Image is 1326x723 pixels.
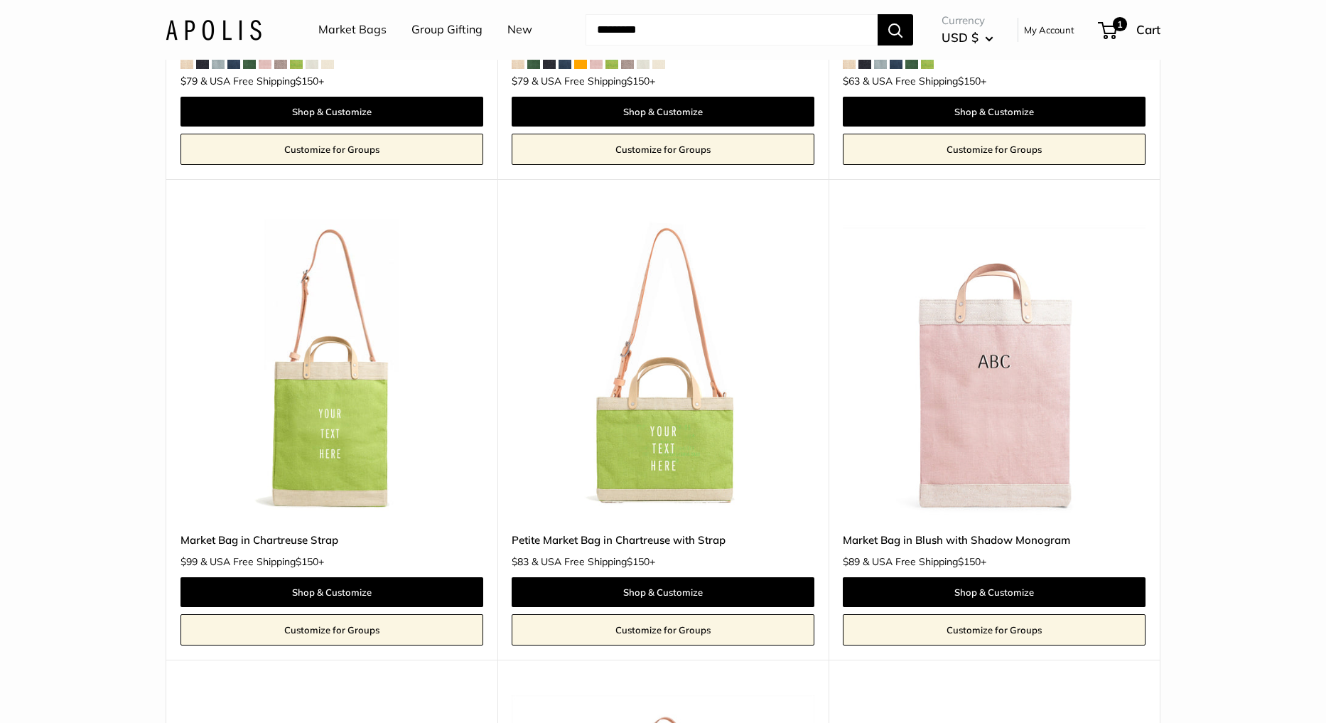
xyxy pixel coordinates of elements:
span: Currency [942,11,993,31]
a: Market Bag in Chartreuse StrapMarket Bag in Chartreuse Strap [180,215,483,518]
a: 1 Cart [1099,18,1160,41]
span: & USA Free Shipping + [532,557,655,567]
span: & USA Free Shipping + [532,76,655,86]
span: $79 [180,75,198,87]
span: $83 [512,555,529,568]
a: Market Bag in Blush with Shadow Monogram [843,532,1146,548]
a: Petite Market Bag in Chartreuse with StrapPetite Market Bag in Chartreuse with Strap [512,215,814,518]
a: Shop & Customize [512,97,814,127]
span: $150 [627,75,649,87]
a: Market Bag in Blush with Shadow MonogramMarket Bag in Blush with Shadow Monogram [843,215,1146,518]
a: Customize for Groups [512,614,814,646]
span: $79 [512,75,529,87]
a: Customize for Groups [843,134,1146,165]
img: Market Bag in Blush with Shadow Monogram [843,215,1146,518]
span: $150 [296,75,318,87]
img: Market Bag in Chartreuse Strap [180,215,483,518]
a: Market Bag in Chartreuse Strap [180,532,483,548]
a: My Account [1024,21,1074,38]
iframe: Sign Up via Text for Offers [11,669,152,712]
span: Cart [1136,22,1160,37]
span: $150 [958,75,981,87]
span: $89 [843,555,860,568]
a: Shop & Customize [180,577,483,607]
span: & USA Free Shipping + [863,557,986,567]
button: Search [878,14,913,45]
span: $150 [958,555,981,568]
a: Shop & Customize [843,577,1146,607]
a: Shop & Customize [512,577,814,607]
a: Shop & Customize [180,97,483,127]
a: Customize for Groups [180,614,483,646]
a: Customize for Groups [512,134,814,165]
button: USD $ [942,26,993,49]
a: Shop & Customize [843,97,1146,127]
span: $63 [843,75,860,87]
input: Search... [586,14,878,45]
a: Petite Market Bag in Chartreuse with Strap [512,532,814,548]
span: $99 [180,555,198,568]
span: & USA Free Shipping + [200,76,324,86]
img: Petite Market Bag in Chartreuse with Strap [512,215,814,518]
img: Apolis [166,19,262,40]
span: & USA Free Shipping + [863,76,986,86]
span: USD $ [942,30,979,45]
a: Customize for Groups [843,614,1146,646]
a: Market Bags [318,19,387,41]
a: New [507,19,532,41]
span: 1 [1113,17,1127,31]
a: Customize for Groups [180,134,483,165]
span: & USA Free Shipping + [200,557,324,567]
span: $150 [296,555,318,568]
span: $150 [627,555,649,568]
a: Group Gifting [411,19,483,41]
